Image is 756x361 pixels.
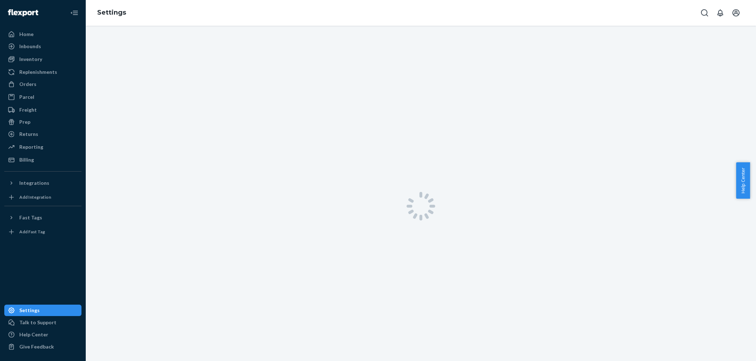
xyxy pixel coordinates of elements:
div: Returns [19,131,38,138]
a: Returns [4,128,81,140]
a: Parcel [4,91,81,103]
button: Fast Tags [4,212,81,223]
button: Help Center [736,162,750,199]
div: Settings [19,307,40,314]
a: Settings [97,9,126,16]
button: Give Feedback [4,341,81,352]
button: Open notifications [713,6,727,20]
a: Settings [4,305,81,316]
div: Inventory [19,56,42,63]
a: Freight [4,104,81,116]
div: Help Center [19,331,48,338]
a: Inbounds [4,41,81,52]
a: Add Fast Tag [4,226,81,238]
a: Orders [4,78,81,90]
ol: breadcrumbs [91,2,132,23]
a: Replenishments [4,66,81,78]
div: Billing [19,156,34,163]
button: Open Search Box [697,6,712,20]
div: Add Integration [19,194,51,200]
button: Close Navigation [67,6,81,20]
div: Integrations [19,179,49,187]
button: Open account menu [729,6,743,20]
a: Prep [4,116,81,128]
div: Give Feedback [19,343,54,350]
div: Fast Tags [19,214,42,221]
a: Add Integration [4,192,81,203]
div: Talk to Support [19,319,56,326]
div: Home [19,31,34,38]
div: Parcel [19,93,34,101]
div: Inbounds [19,43,41,50]
div: Freight [19,106,37,113]
div: Add Fast Tag [19,229,45,235]
a: Help Center [4,329,81,340]
a: Reporting [4,141,81,153]
div: Prep [19,118,30,126]
a: Billing [4,154,81,166]
a: Home [4,29,81,40]
img: Flexport logo [8,9,38,16]
div: Reporting [19,143,43,151]
div: Replenishments [19,68,57,76]
button: Talk to Support [4,317,81,328]
div: Orders [19,81,36,88]
button: Integrations [4,177,81,189]
a: Inventory [4,54,81,65]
